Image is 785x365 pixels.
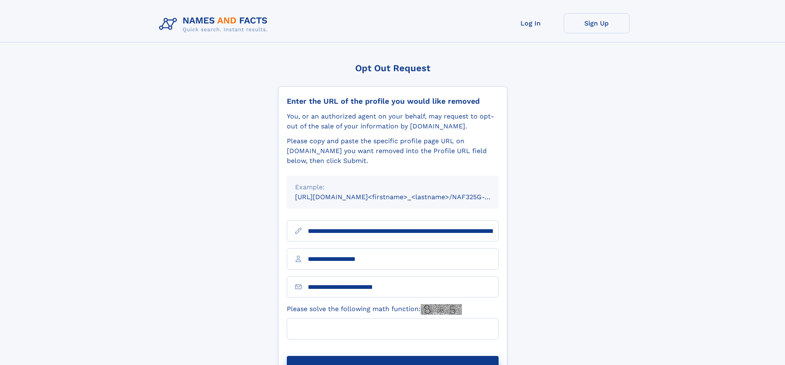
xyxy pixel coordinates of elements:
img: Logo Names and Facts [156,13,274,35]
div: Please copy and paste the specific profile page URL on [DOMAIN_NAME] you want removed into the Pr... [287,136,499,166]
div: Enter the URL of the profile you would like removed [287,97,499,106]
div: You, or an authorized agent on your behalf, may request to opt-out of the sale of your informatio... [287,112,499,131]
a: Log In [498,13,564,33]
label: Please solve the following math function: [287,304,462,315]
div: Opt Out Request [278,63,507,73]
a: Sign Up [564,13,630,33]
small: [URL][DOMAIN_NAME]<firstname>_<lastname>/NAF325G-xxxxxxxx [295,193,514,201]
div: Example: [295,182,490,192]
